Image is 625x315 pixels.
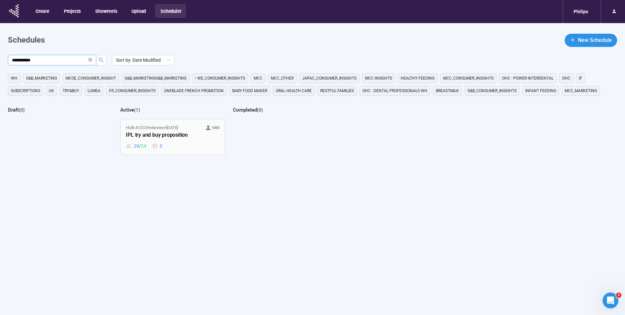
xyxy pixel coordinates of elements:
span: WH [11,75,17,82]
span: 2 [616,293,621,298]
span: Subscriptions [11,87,40,94]
span: • WE_CONSUMER_INSIGHTS [195,75,245,82]
span: JAPAC_CONSUMER_INSIGHTS [302,75,356,82]
span: IF [579,75,582,82]
span: MCC_MARKETING [565,87,597,94]
div: IPL try and buy proposition [126,131,198,140]
button: Projects [59,4,85,18]
span: / [139,142,141,150]
span: close-circle [88,57,92,63]
span: Restful Families [320,87,354,94]
span: Breastmilk [436,87,459,94]
span: Baby food maker [232,87,267,94]
button: Upload [126,4,151,18]
iframe: Intercom live chat [603,293,618,308]
span: ( 1 ) [134,107,140,113]
span: MCoE_Consumer_Insight [66,75,116,82]
h2: Completed [233,107,257,113]
span: OHC - DENTAL PROFESSIONALS WH [362,87,427,94]
span: UK [49,87,54,94]
span: TRY&BUY [63,87,79,94]
div: Philips [570,5,592,18]
span: Healthy feeding [401,75,435,82]
span: OneBlade French Promotion [164,87,224,94]
span: close-circle [88,58,92,62]
span: Lumea [88,87,100,94]
span: OHC [562,75,570,82]
span: Sort by: Date Modified [116,55,171,65]
button: Create [30,4,54,18]
button: Scheduler [155,4,186,18]
h2: Active [120,107,134,113]
span: MCC_CONSUMER_INSIGHTS [443,75,494,82]
span: 24 [141,142,146,150]
button: Showreels [90,4,122,18]
span: MCC_other [271,75,294,82]
span: plus [570,37,575,43]
time: [DATE] [166,125,178,130]
span: G&B_MARKETING [26,75,57,82]
span: G&B_MARKETINGG&B_MARKETING [125,75,186,82]
span: FR_CONSUMER_INSIGHTS [109,87,156,94]
span: OHC - Power Interdental [502,75,554,82]
div: 29 [126,142,146,150]
span: Oral Health Care [276,87,312,94]
span: HUB-A12C0 • Interview • [126,124,178,131]
button: search [96,55,106,65]
span: ( 0 ) [19,107,25,113]
h2: Draft [8,107,19,113]
h1: Schedules [8,34,45,47]
span: Infant Feeding [525,87,556,94]
span: search [99,57,104,63]
span: ( 0 ) [257,107,263,113]
span: MCC Insights [365,75,392,82]
span: New Schedule [578,36,612,44]
a: HUB-A12C0•Interview•[DATE] MMIPL try and buy proposition29 / 240 [121,119,224,155]
span: MCC [254,75,262,82]
span: G&B_CONSUMER_INSIGHTS [468,87,517,94]
span: MM [212,124,219,131]
div: 0 [152,142,162,150]
button: plusNew Schedule [565,34,617,47]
